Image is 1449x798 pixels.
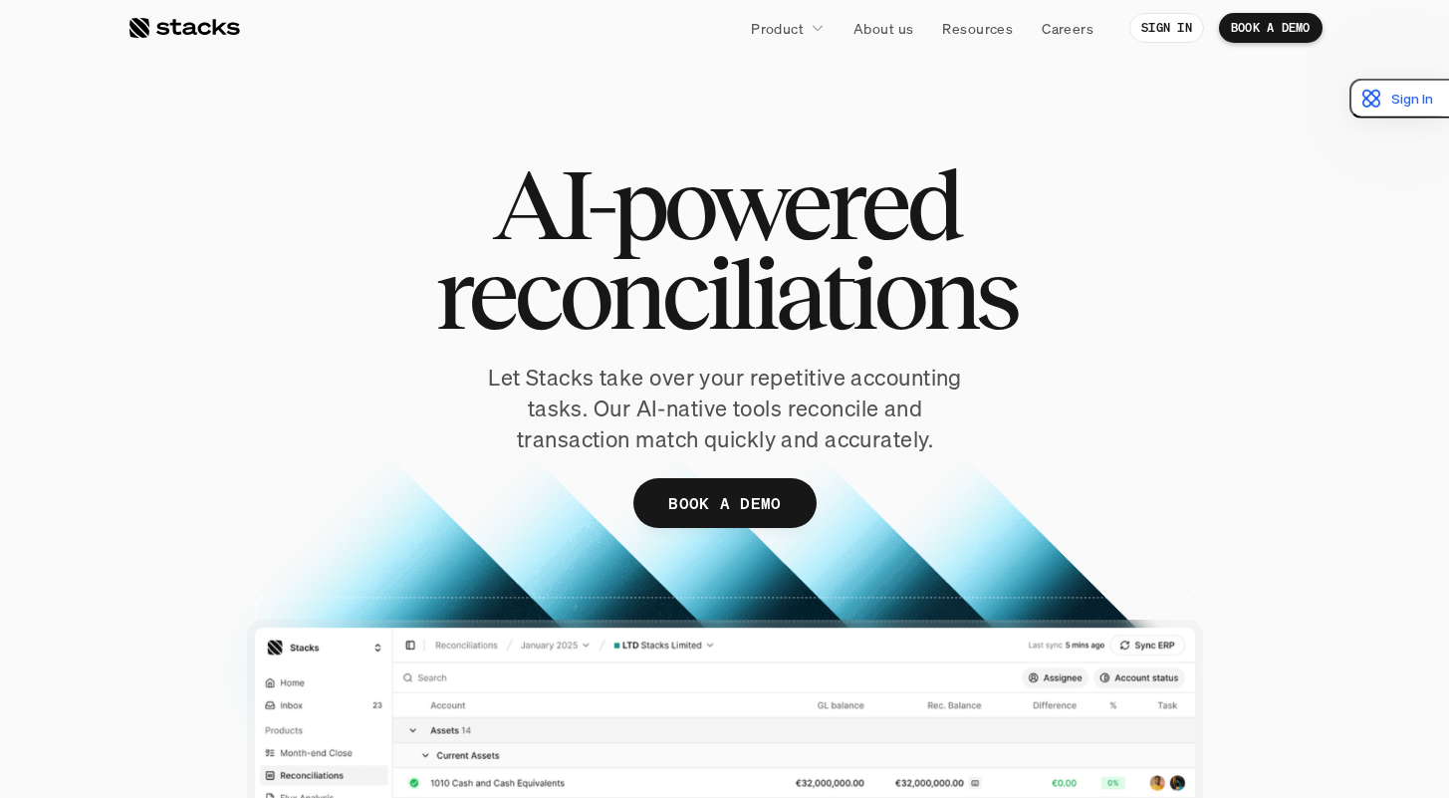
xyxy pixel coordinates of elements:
[235,380,323,394] a: Privacy Policy
[668,489,782,518] p: BOOK A DEMO
[1141,21,1192,35] p: SIGN IN
[751,18,804,39] p: Product
[1042,18,1093,39] p: Careers
[633,478,817,528] a: BOOK A DEMO
[1219,13,1323,43] a: BOOK A DEMO
[1030,10,1105,46] a: Careers
[434,249,1015,339] span: reconciliations
[1231,21,1311,35] p: BOOK A DEMO
[842,10,925,46] a: About us
[853,18,913,39] p: About us
[942,18,1013,39] p: Resources
[1129,13,1204,43] a: SIGN IN
[492,159,958,249] span: AI-powered
[451,363,999,454] p: Let Stacks take over your repetitive accounting tasks. Our AI-native tools reconcile and transact...
[930,10,1025,46] a: Resources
